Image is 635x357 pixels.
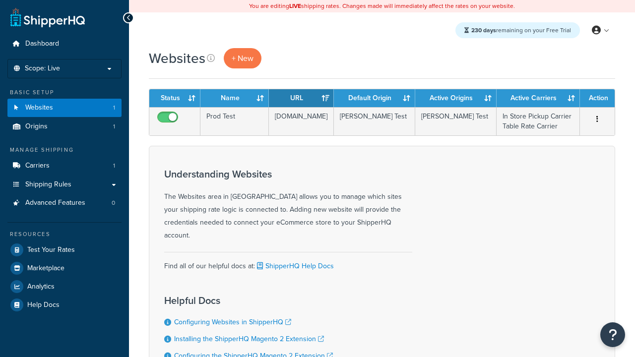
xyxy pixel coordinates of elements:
[200,89,269,107] th: Name: activate to sort column ascending
[25,162,50,170] span: Carriers
[200,107,269,135] td: Prod Test
[164,169,412,179] h3: Understanding Websites
[164,252,412,273] div: Find all of our helpful docs at:
[113,104,115,112] span: 1
[289,1,301,10] b: LIVE
[7,146,122,154] div: Manage Shipping
[7,194,122,212] li: Advanced Features
[174,334,324,344] a: Installing the ShipperHQ Magento 2 Extension
[112,199,115,207] span: 0
[25,64,60,73] span: Scope: Live
[471,26,496,35] strong: 230 days
[7,176,122,194] a: Shipping Rules
[580,89,615,107] th: Action
[7,88,122,97] div: Basic Setup
[7,99,122,117] li: Websites
[7,241,122,259] a: Test Your Rates
[232,53,254,64] span: + New
[164,295,343,306] h3: Helpful Docs
[255,261,334,271] a: ShipperHQ Help Docs
[497,89,580,107] th: Active Carriers: activate to sort column ascending
[7,157,122,175] a: Carriers 1
[7,259,122,277] a: Marketplace
[415,107,497,135] td: [PERSON_NAME] Test
[149,89,200,107] th: Status: activate to sort column ascending
[269,107,334,135] td: [DOMAIN_NAME]
[7,230,122,238] div: Resources
[224,48,261,68] a: + New
[27,246,75,254] span: Test Your Rates
[7,157,122,175] li: Carriers
[455,22,580,38] div: remaining on your Free Trial
[7,296,122,314] a: Help Docs
[415,89,497,107] th: Active Origins: activate to sort column ascending
[25,40,59,48] span: Dashboard
[25,122,48,131] span: Origins
[25,199,85,207] span: Advanced Features
[149,49,205,68] h1: Websites
[164,169,412,242] div: The Websites area in [GEOGRAPHIC_DATA] allows you to manage which sites your shipping rate logic ...
[25,104,53,112] span: Websites
[27,301,60,309] span: Help Docs
[113,162,115,170] span: 1
[7,99,122,117] a: Websites 1
[25,180,71,189] span: Shipping Rules
[334,107,415,135] td: [PERSON_NAME] Test
[113,122,115,131] span: 1
[497,107,580,135] td: In Store Pickup Carrier Table Rate Carrier
[7,194,122,212] a: Advanced Features 0
[7,35,122,53] a: Dashboard
[10,7,85,27] a: ShipperHQ Home
[27,283,55,291] span: Analytics
[7,118,122,136] a: Origins 1
[174,317,291,327] a: Configuring Websites in ShipperHQ
[27,264,64,273] span: Marketplace
[600,322,625,347] button: Open Resource Center
[7,118,122,136] li: Origins
[334,89,415,107] th: Default Origin: activate to sort column ascending
[7,278,122,296] a: Analytics
[269,89,334,107] th: URL: activate to sort column ascending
